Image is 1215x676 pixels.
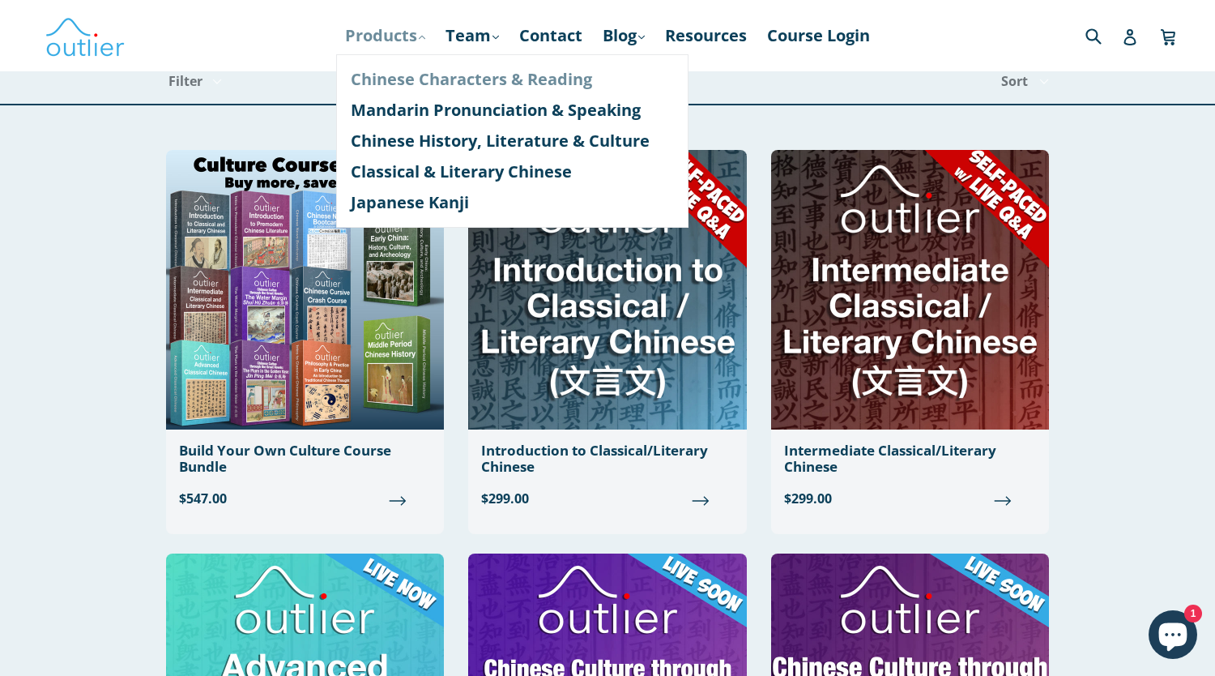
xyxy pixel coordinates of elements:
[657,21,755,50] a: Resources
[337,21,433,50] a: Products
[481,443,733,476] div: Introduction to Classical/Literary Chinese
[771,150,1049,521] a: Intermediate Classical/Literary Chinese $299.00
[481,489,733,508] span: $299.00
[166,150,444,430] img: Build Your Own Culture Course Bundle
[771,150,1049,430] img: Intermediate Classical/Literary Chinese
[511,21,590,50] a: Contact
[179,443,431,476] div: Build Your Own Culture Course Bundle
[179,489,431,508] span: $547.00
[351,187,674,218] a: Japanese Kanji
[759,21,878,50] a: Course Login
[45,12,126,59] img: Outlier Linguistics
[166,150,444,521] a: Build Your Own Culture Course Bundle $547.00
[351,95,674,126] a: Mandarin Pronunciation & Speaking
[351,126,674,156] a: Chinese History, Literature & Culture
[468,150,746,521] a: Introduction to Classical/Literary Chinese $299.00
[468,150,746,430] img: Introduction to Classical/Literary Chinese
[1144,610,1202,663] inbox-online-store-chat: Shopify online store chat
[351,64,674,95] a: Chinese Characters & Reading
[351,156,674,187] a: Classical & Literary Chinese
[1081,19,1126,52] input: Search
[784,489,1036,508] span: $299.00
[437,21,507,50] a: Team
[784,443,1036,476] div: Intermediate Classical/Literary Chinese
[595,21,653,50] a: Blog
